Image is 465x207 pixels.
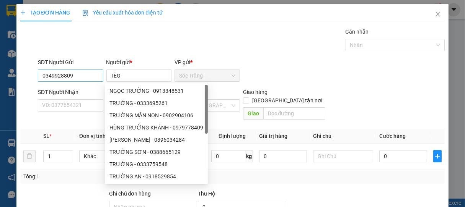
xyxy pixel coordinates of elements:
[82,10,163,16] span: Yêu cầu xuất hóa đơn điện tử
[198,191,215,197] span: Thu Hộ
[106,58,172,66] div: Người gửi
[23,150,36,162] button: delete
[109,172,203,181] div: TRƯỜNG AN - 0918529854
[433,150,442,162] button: plus
[20,10,70,16] span: TẠO ĐƠN HÀNG
[243,89,268,95] span: Giao hàng
[434,153,442,159] span: plus
[109,87,203,95] div: NGỌC TRƯỜNG - 0913348531
[435,11,441,17] span: close
[82,10,88,16] img: icon
[105,97,208,109] div: TRƯỜNG - 0333695261
[4,41,53,50] li: VP Sóc Trăng
[427,4,449,25] button: Close
[249,96,325,105] span: [GEOGRAPHIC_DATA] tận nơi
[105,170,208,183] div: TRƯỜNG AN - 0918529854
[259,133,287,139] span: Giá trị hàng
[79,133,108,139] span: Đơn vị tính
[23,172,180,181] div: Tổng: 1
[109,191,151,197] label: Ghi chú đơn hàng
[175,58,240,66] div: VP gửi
[43,133,49,139] span: SL
[84,150,134,162] span: Khác
[4,4,111,32] li: Vĩnh Thành (Sóc Trăng)
[109,123,203,132] div: HÙNG TRƯỜNG KHÁNH - 0979778409
[53,51,58,57] span: environment
[105,158,208,170] div: TRƯỜNG - 0333759548
[109,111,203,120] div: TRƯỜNG MẦN NON - 0902904106
[105,134,208,146] div: NGÔ TRƯỜNG QUÝ - 0396034284
[245,150,253,162] span: kg
[109,148,203,156] div: TRƯỜNG SƠN - 0388665129
[38,58,103,66] div: SĐT Người Gửi
[179,70,235,81] span: Sóc Trăng
[259,150,307,162] input: 0
[310,129,376,144] th: Ghi chú
[105,85,208,97] div: NGỌC TRƯỜNG - 0913348531
[20,10,26,15] span: plus
[105,146,208,158] div: TRƯỜNG SƠN - 0388665129
[38,88,103,96] div: SĐT Người Nhận
[243,107,263,120] span: Giao
[53,41,102,50] li: VP Quận 8
[313,150,373,162] input: Ghi Chú
[105,109,208,121] div: TRƯỜNG MẦN NON - 0902904106
[109,160,203,168] div: TRƯỜNG - 0333759548
[4,51,9,57] span: environment
[379,133,406,139] span: Cước hàng
[219,133,246,139] span: Định lượng
[109,99,203,107] div: TRƯỜNG - 0333695261
[346,29,369,35] label: Gán nhãn
[263,107,325,120] input: Dọc đường
[109,136,203,144] div: [PERSON_NAME] - 0396034284
[4,4,31,31] img: logo.jpg
[105,121,208,134] div: HÙNG TRƯỜNG KHÁNH - 0979778409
